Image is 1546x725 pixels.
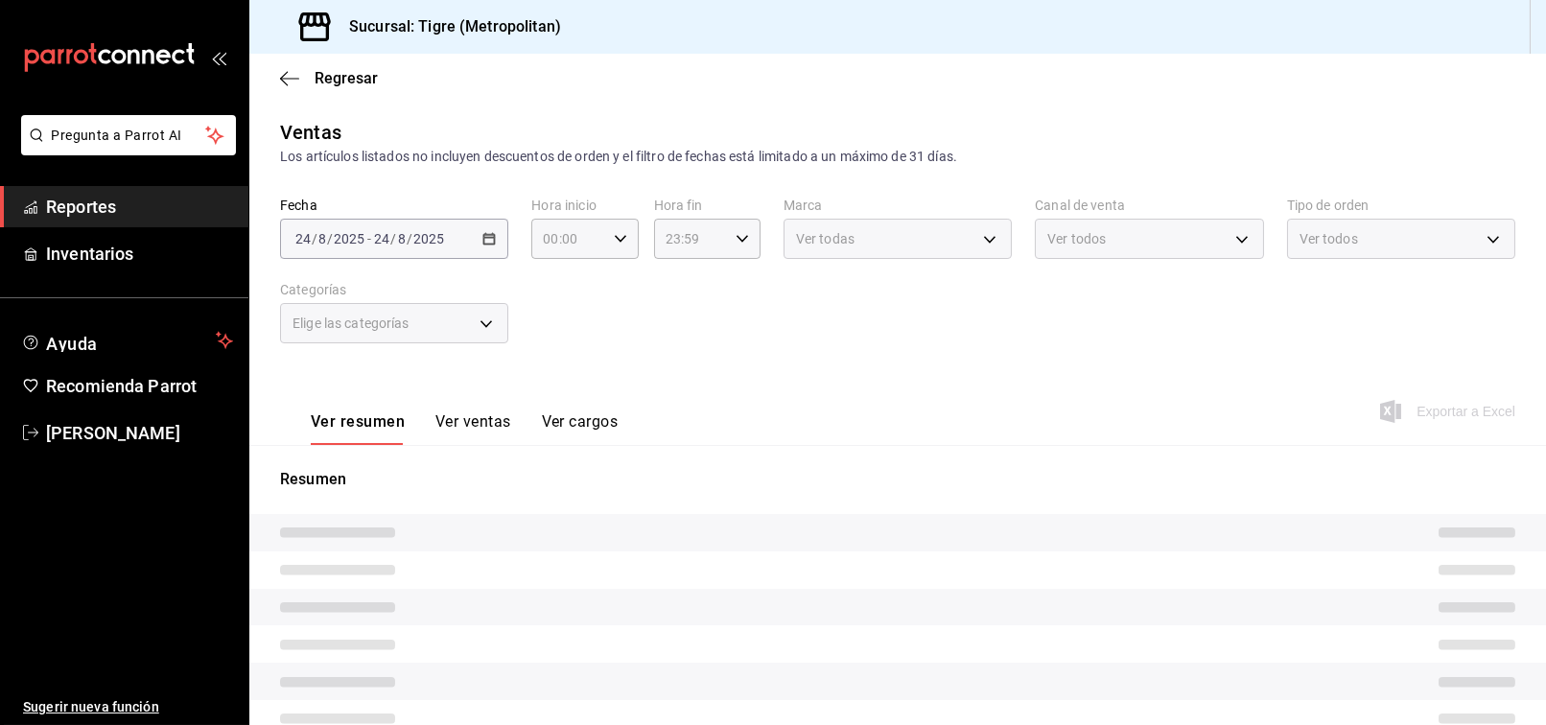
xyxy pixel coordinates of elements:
button: Ver resumen [311,412,405,445]
input: ---- [412,231,445,246]
button: Ver cargos [542,412,619,445]
a: Pregunta a Parrot AI [13,139,236,159]
span: Inventarios [46,241,233,267]
button: open_drawer_menu [211,50,226,65]
button: Regresar [280,69,378,87]
input: -- [397,231,407,246]
label: Canal de venta [1035,199,1263,213]
span: / [327,231,333,246]
span: Ver todos [1300,229,1358,248]
span: Reportes [46,194,233,220]
span: Elige las categorías [293,314,410,333]
p: Resumen [280,468,1515,491]
span: / [312,231,317,246]
span: / [407,231,412,246]
input: -- [317,231,327,246]
div: Ventas [280,118,341,147]
label: Marca [784,199,1012,213]
div: Los artículos listados no incluyen descuentos de orden y el filtro de fechas está limitado a un m... [280,147,1515,167]
button: Ver ventas [435,412,511,445]
span: Ayuda [46,329,208,352]
span: [PERSON_NAME] [46,420,233,446]
span: / [390,231,396,246]
button: Pregunta a Parrot AI [21,115,236,155]
span: Sugerir nueva función [23,697,233,717]
label: Fecha [280,199,508,213]
span: Ver todas [796,229,855,248]
label: Hora fin [654,199,761,213]
h3: Sucursal: Tigre (Metropolitan) [334,15,561,38]
input: -- [294,231,312,246]
span: Regresar [315,69,378,87]
label: Categorías [280,284,508,297]
label: Hora inicio [531,199,638,213]
span: Pregunta a Parrot AI [52,126,206,146]
span: - [367,231,371,246]
span: Recomienda Parrot [46,373,233,399]
div: navigation tabs [311,412,618,445]
input: ---- [333,231,365,246]
label: Tipo de orden [1287,199,1515,213]
input: -- [373,231,390,246]
span: Ver todos [1047,229,1106,248]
